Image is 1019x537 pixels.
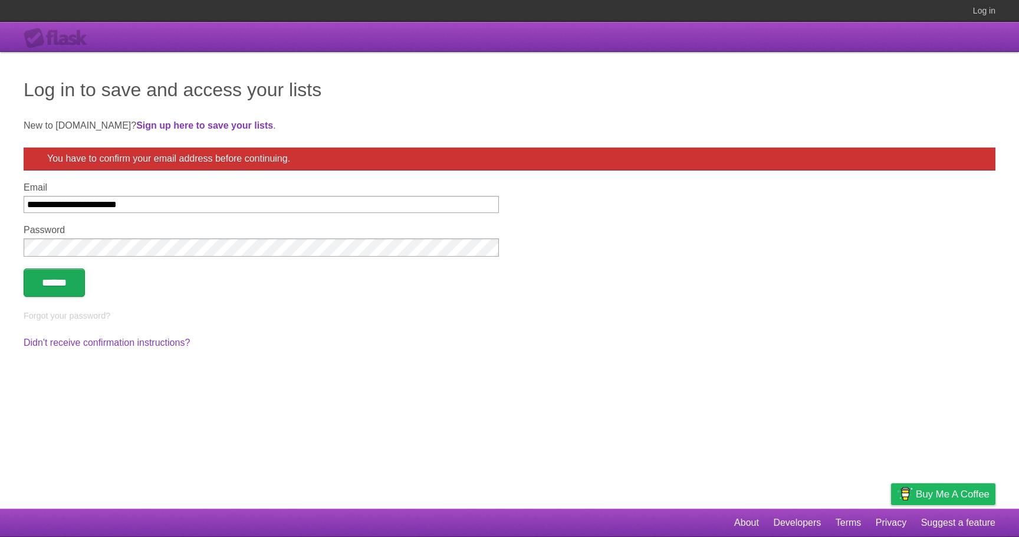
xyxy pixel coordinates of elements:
[836,512,862,534] a: Terms
[24,119,995,133] p: New to [DOMAIN_NAME]? .
[24,28,94,49] div: Flask
[24,182,499,193] label: Email
[24,311,110,320] a: Forgot your password?
[24,338,190,348] a: Didn't receive confirmation instructions?
[891,483,995,505] a: Buy me a coffee
[773,512,821,534] a: Developers
[897,484,913,504] img: Buy me a coffee
[916,484,990,505] span: Buy me a coffee
[734,512,759,534] a: About
[136,120,273,130] a: Sign up here to save your lists
[24,148,995,171] div: You have to confirm your email address before continuing.
[24,76,995,104] h1: Log in to save and access your lists
[921,512,995,534] a: Suggest a feature
[24,225,499,235] label: Password
[876,512,906,534] a: Privacy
